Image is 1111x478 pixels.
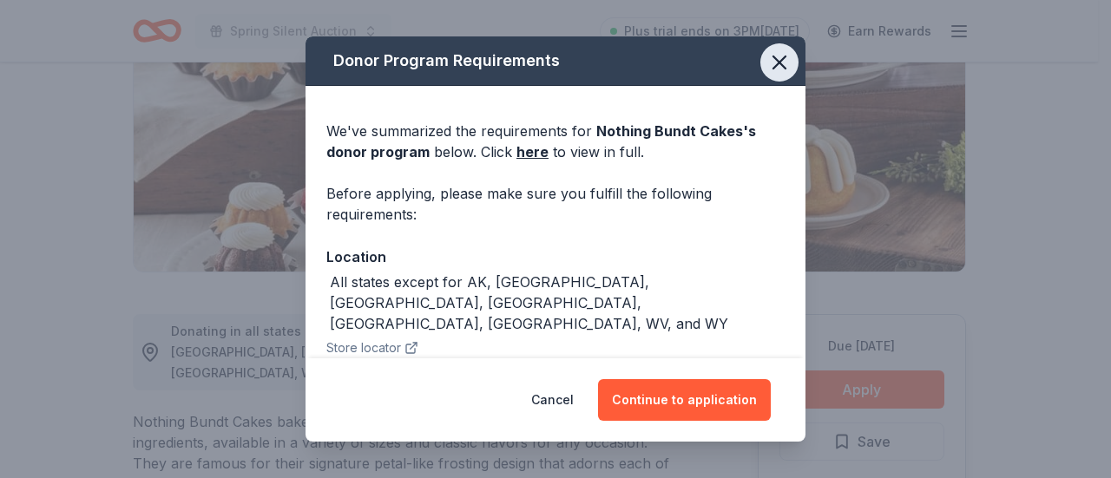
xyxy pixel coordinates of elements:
button: Continue to application [598,379,771,421]
button: Cancel [531,379,574,421]
div: We've summarized the requirements for below. Click to view in full. [326,121,785,162]
div: Location [326,246,785,268]
div: Before applying, please make sure you fulfill the following requirements: [326,183,785,225]
a: here [516,141,549,162]
button: Store locator [326,337,418,358]
div: All states except for AK, [GEOGRAPHIC_DATA], [GEOGRAPHIC_DATA], [GEOGRAPHIC_DATA], [GEOGRAPHIC_DA... [330,272,785,334]
div: Donor Program Requirements [306,36,805,86]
